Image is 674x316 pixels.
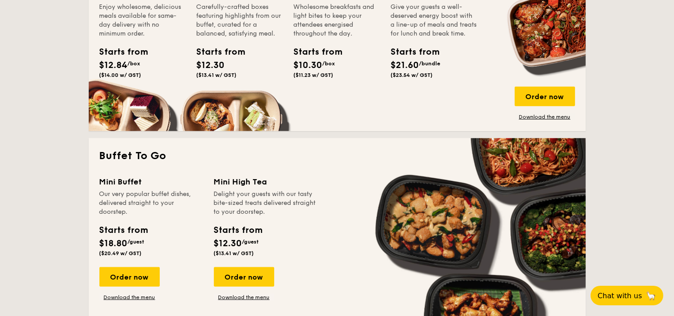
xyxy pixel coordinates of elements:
span: Chat with us [598,292,642,300]
span: 🦙 [646,291,656,301]
span: ($14.00 w/ GST) [99,72,142,78]
span: $18.80 [99,238,128,249]
div: Order now [99,267,160,287]
span: $10.30 [294,60,323,71]
span: /guest [242,239,259,245]
span: /box [128,60,141,67]
span: ($13.41 w/ GST) [197,72,237,78]
h2: Buffet To Go [99,149,575,163]
span: ($23.54 w/ GST) [391,72,433,78]
div: Mini Buffet [99,176,203,188]
span: /box [323,60,335,67]
div: Order now [515,87,575,106]
span: $12.84 [99,60,128,71]
div: Our very popular buffet dishes, delivered straight to your doorstep. [99,190,203,216]
span: $12.30 [214,238,242,249]
div: Delight your guests with our tasty bite-sized treats delivered straight to your doorstep. [214,190,318,216]
a: Download the menu [515,113,575,120]
a: Download the menu [214,294,274,301]
div: Give your guests a well-deserved energy boost with a line-up of meals and treats for lunch and br... [391,3,477,38]
div: Starts from [391,45,431,59]
span: ($11.23 w/ GST) [294,72,334,78]
span: ($13.41 w/ GST) [214,250,254,256]
div: Starts from [99,224,148,237]
div: Starts from [294,45,334,59]
span: /guest [128,239,145,245]
div: Wholesome breakfasts and light bites to keep your attendees energised throughout the day. [294,3,380,38]
div: Carefully-crafted boxes featuring highlights from our buffet, curated for a balanced, satisfying ... [197,3,283,38]
div: Enjoy wholesome, delicious meals available for same-day delivery with no minimum order. [99,3,186,38]
button: Chat with us🦙 [591,286,663,305]
span: /bundle [419,60,441,67]
div: Starts from [214,224,262,237]
div: Order now [214,267,274,287]
span: ($20.49 w/ GST) [99,250,142,256]
div: Starts from [99,45,139,59]
div: Starts from [197,45,236,59]
div: Mini High Tea [214,176,318,188]
span: $21.60 [391,60,419,71]
span: $12.30 [197,60,225,71]
a: Download the menu [99,294,160,301]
